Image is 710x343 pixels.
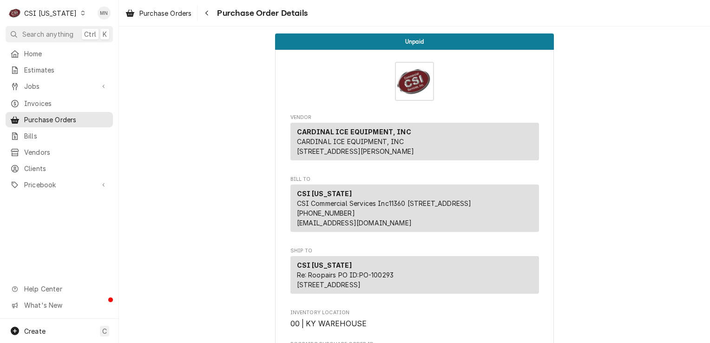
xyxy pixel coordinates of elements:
[290,247,539,255] span: Ship To
[8,7,21,20] div: CSI Kentucky's Avatar
[290,256,539,294] div: Ship To
[24,131,108,141] span: Bills
[297,209,355,217] a: [PHONE_NUMBER]
[6,177,113,192] a: Go to Pricebook
[297,219,412,227] a: [EMAIL_ADDRESS][DOMAIN_NAME]
[290,318,539,330] span: Inventory Location
[98,7,111,20] div: MN
[6,145,113,160] a: Vendors
[6,26,113,42] button: Search anythingCtrlK
[297,199,472,207] span: CSI Commercial Services Inc11360 [STREET_ADDRESS]
[24,8,77,18] div: CSI [US_STATE]
[6,128,113,144] a: Bills
[405,39,424,45] span: Unpaid
[6,281,113,297] a: Go to Help Center
[395,62,434,101] img: Logo
[199,6,214,20] button: Navigate back
[24,327,46,335] span: Create
[84,29,96,39] span: Ctrl
[297,261,352,269] strong: CSI [US_STATE]
[290,185,539,232] div: Bill To
[122,6,195,21] a: Purchase Orders
[24,164,108,173] span: Clients
[24,65,108,75] span: Estimates
[24,147,108,157] span: Vendors
[6,79,113,94] a: Go to Jobs
[290,309,539,329] div: Inventory Location
[6,161,113,176] a: Clients
[6,96,113,111] a: Invoices
[214,7,308,20] span: Purchase Order Details
[297,190,352,198] strong: CSI [US_STATE]
[290,123,539,164] div: Vendor
[290,114,539,121] span: Vendor
[139,8,191,18] span: Purchase Orders
[24,180,94,190] span: Pricebook
[297,281,361,289] span: [STREET_ADDRESS]
[24,284,107,294] span: Help Center
[290,114,539,165] div: Purchase Order Vendor
[6,112,113,127] a: Purchase Orders
[290,256,539,297] div: Ship To
[6,46,113,61] a: Home
[103,29,107,39] span: K
[275,33,554,50] div: Status
[24,115,108,125] span: Purchase Orders
[290,247,539,298] div: Purchase Order Ship To
[24,300,107,310] span: What's New
[102,326,107,336] span: C
[8,7,21,20] div: C
[290,123,539,160] div: Vendor
[297,271,394,279] span: Re: Roopairs PO ID: PO-100293
[6,62,113,78] a: Estimates
[290,309,539,317] span: Inventory Location
[22,29,73,39] span: Search anything
[290,185,539,236] div: Bill To
[24,99,108,108] span: Invoices
[24,81,94,91] span: Jobs
[98,7,111,20] div: Melissa Nehls's Avatar
[297,128,411,136] strong: CARDINAL ICE EQUIPMENT, INC
[297,138,414,155] span: CARDINAL ICE EQUIPMENT, INC [STREET_ADDRESS][PERSON_NAME]
[290,319,367,328] span: 00 | KY WAREHOUSE
[290,176,539,183] span: Bill To
[290,176,539,236] div: Purchase Order Bill To
[6,297,113,313] a: Go to What's New
[24,49,108,59] span: Home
